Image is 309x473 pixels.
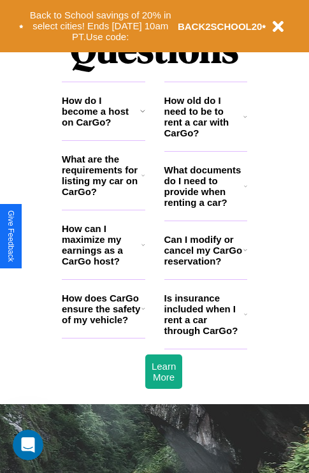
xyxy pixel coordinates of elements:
h3: Can I modify or cancel my CarGo reservation? [164,234,243,266]
h3: How do I become a host on CarGo? [62,95,140,127]
h3: How can I maximize my earnings as a CarGo host? [62,223,141,266]
iframe: Intercom live chat [13,430,43,460]
div: Give Feedback [6,210,15,262]
h3: Is insurance included when I rent a car through CarGo? [164,293,244,336]
button: Learn More [145,354,182,389]
b: BACK2SCHOOL20 [178,21,262,32]
h3: How does CarGo ensure the safety of my vehicle? [62,293,141,325]
h3: What are the requirements for listing my car on CarGo? [62,154,141,197]
button: Back to School savings of 20% in select cities! Ends [DATE] 10am PT.Use code: [24,6,178,46]
h3: What documents do I need to provide when renting a car? [164,164,245,208]
h3: How old do I need to be to rent a car with CarGo? [164,95,244,138]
